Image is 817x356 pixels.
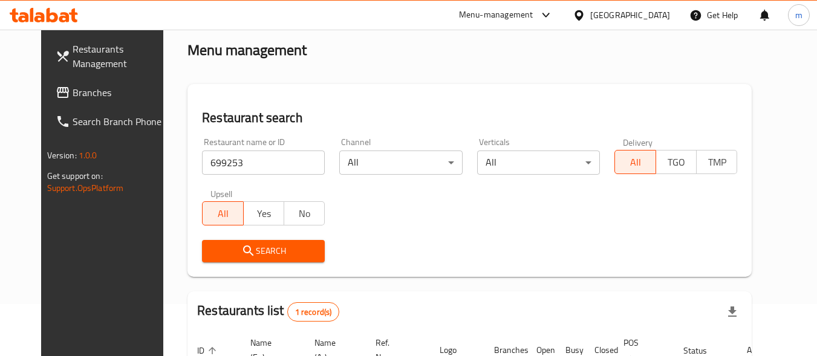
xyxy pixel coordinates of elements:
[202,109,737,127] h2: Restaurant search
[459,8,533,22] div: Menu-management
[287,302,340,322] div: Total records count
[73,85,168,100] span: Branches
[590,8,670,22] div: [GEOGRAPHIC_DATA]
[656,150,697,174] button: TGO
[187,40,307,60] h2: Menu management
[795,8,802,22] span: m
[79,147,97,163] span: 1.0.0
[289,205,320,222] span: No
[46,78,178,107] a: Branches
[477,150,600,175] div: All
[718,297,747,326] div: Export file
[623,138,653,146] label: Delivery
[207,205,238,222] span: All
[47,168,103,184] span: Get support on:
[210,189,233,198] label: Upsell
[243,201,284,225] button: Yes
[620,154,651,171] span: All
[339,150,462,175] div: All
[661,154,692,171] span: TGO
[73,42,168,71] span: Restaurants Management
[46,107,178,136] a: Search Branch Phone
[47,180,124,196] a: Support.OpsPlatform
[202,240,325,262] button: Search
[249,205,279,222] span: Yes
[614,150,656,174] button: All
[202,201,243,225] button: All
[46,34,178,78] a: Restaurants Management
[73,114,168,129] span: Search Branch Phone
[212,244,315,259] span: Search
[197,302,339,322] h2: Restaurants list
[288,306,339,318] span: 1 record(s)
[701,154,732,171] span: TMP
[47,147,77,163] span: Version:
[202,150,325,175] input: Search for restaurant name or ID..
[284,201,325,225] button: No
[696,150,737,174] button: TMP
